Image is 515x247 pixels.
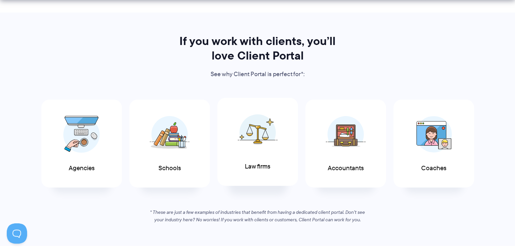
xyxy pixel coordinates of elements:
a: Agencies [41,99,122,188]
span: Schools [158,165,181,172]
iframe: Toggle Customer Support [7,223,27,244]
a: Schools [129,99,210,188]
p: See why Client Portal is perfect for*: [170,69,345,80]
span: Law firms [245,163,270,170]
em: * These are just a few examples of industries that benefit from having a dedicated client portal.... [150,209,365,223]
h2: If you work with clients, you’ll love Client Portal [170,34,345,63]
a: Coaches [393,99,474,188]
a: Accountants [305,99,386,188]
a: Law firms [217,98,298,186]
span: Agencies [69,165,94,172]
span: Coaches [421,165,446,172]
span: Accountants [328,165,364,172]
